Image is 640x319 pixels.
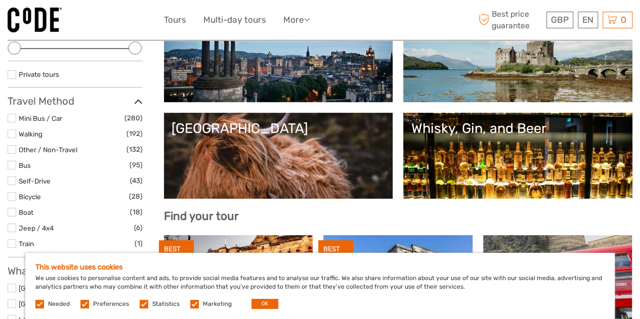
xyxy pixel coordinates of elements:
span: (28) [129,191,143,202]
div: We use cookies to personalise content and ads, to provide social media features and to analyse ou... [25,253,615,319]
h3: Travel Method [8,95,143,107]
span: Best price guarantee [476,9,544,31]
label: Preferences [93,300,129,308]
label: Needed [48,300,70,308]
a: Private tours [19,70,59,78]
a: Castles and Historic Sights [411,24,625,95]
a: Jeep / 4x4 [19,224,54,232]
button: OK [251,299,278,309]
h5: This website uses cookies [35,263,605,271]
div: Whisky, Gin, and Beer [411,120,625,136]
span: (192) [126,128,143,140]
div: BEST SELLER [318,240,353,265]
a: More [283,13,310,27]
span: GBP [551,15,569,25]
label: Marketing [203,300,232,308]
div: EN [578,12,598,28]
span: (1) [135,238,143,249]
a: Bicycle [19,193,41,201]
a: Mini Bus / Car [19,114,62,122]
b: Find your tour [164,209,239,223]
a: [GEOGRAPHIC_DATA] [19,284,88,292]
div: BEST SELLER [159,240,194,265]
a: Other / Non-Travel [19,146,77,154]
a: Multi-day tours [203,13,266,27]
span: (280) [124,112,143,124]
span: (43) [130,175,143,187]
h3: What do you want to see? [8,265,143,277]
div: [GEOGRAPHIC_DATA] [172,120,386,136]
a: Boat [19,208,33,216]
a: Walking [19,130,42,138]
label: Statistics [152,300,180,308]
span: (95) [130,159,143,171]
a: [GEOGRAPHIC_DATA] [172,120,386,191]
a: Tours [164,13,186,27]
a: Bus [19,161,31,169]
span: (132) [126,144,143,155]
button: Open LiveChat chat widget [116,16,129,28]
a: Train [19,240,34,248]
span: 0 [619,15,628,25]
span: (18) [130,206,143,218]
img: 995-992541c5-5571-4164-a9a0-74697b48da7f_logo_small.jpg [8,8,62,32]
p: We're away right now. Please check back later! [14,18,114,26]
span: (6) [134,222,143,234]
a: [GEOGRAPHIC_DATA] [19,300,88,308]
a: Whisky, Gin, and Beer [411,120,625,191]
a: [GEOGRAPHIC_DATA] [172,24,386,95]
a: Self-Drive [19,177,51,185]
